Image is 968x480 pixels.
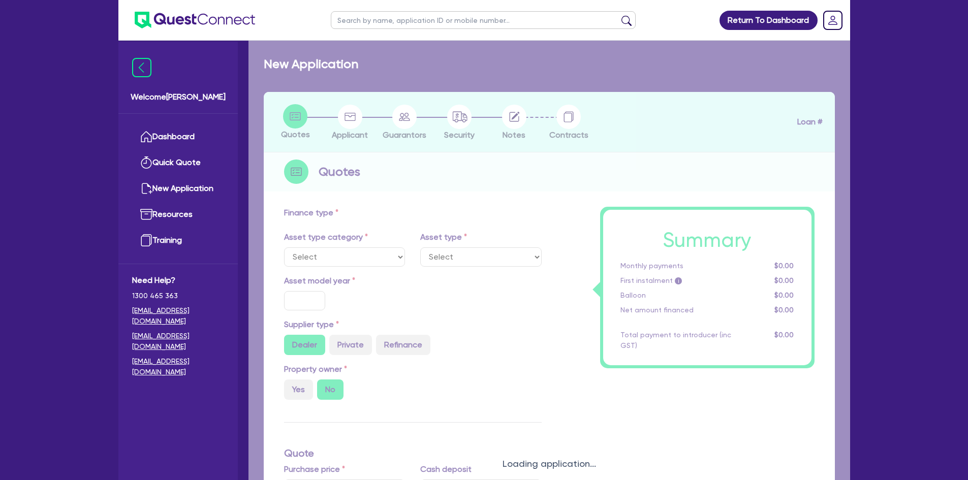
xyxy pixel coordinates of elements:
input: Search by name, application ID or mobile number... [331,11,636,29]
span: Welcome [PERSON_NAME] [131,91,226,103]
a: New Application [132,176,224,202]
img: new-application [140,182,152,195]
div: Loading application... [248,457,850,470]
a: Dropdown toggle [820,7,846,34]
a: Training [132,228,224,253]
a: Resources [132,202,224,228]
a: [EMAIL_ADDRESS][DOMAIN_NAME] [132,305,224,327]
span: Need Help? [132,274,224,286]
a: Return To Dashboard [720,11,818,30]
img: training [140,234,152,246]
a: [EMAIL_ADDRESS][DOMAIN_NAME] [132,331,224,352]
a: [EMAIL_ADDRESS][DOMAIN_NAME] [132,356,224,377]
a: Dashboard [132,124,224,150]
span: 1300 465 363 [132,291,224,301]
a: Quick Quote [132,150,224,176]
img: resources [140,208,152,220]
img: quick-quote [140,156,152,169]
img: icon-menu-close [132,58,151,77]
img: quest-connect-logo-blue [135,12,255,28]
